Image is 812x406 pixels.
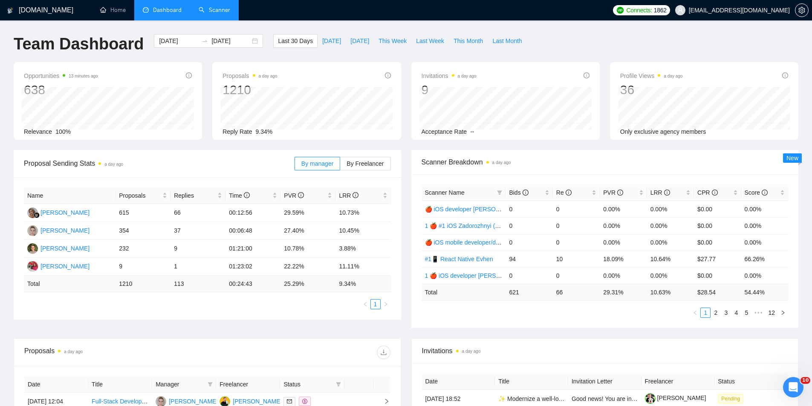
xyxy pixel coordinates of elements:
img: MC [27,207,38,218]
span: Connects: [626,6,652,15]
td: 0.00% [600,217,647,234]
span: This Month [454,36,483,46]
span: Invitations [422,346,788,356]
td: 9.34 % [335,276,390,292]
td: 9 [116,258,170,276]
td: 29.59% [280,204,335,222]
span: Opportunities [24,71,98,81]
span: Bids [509,189,528,196]
span: info-circle [566,190,572,196]
button: right [381,299,391,309]
td: 00:24:43 [225,276,280,292]
a: TK[PERSON_NAME] [27,227,90,233]
span: info-circle [782,72,788,78]
th: Date [422,373,495,390]
th: Date [24,376,88,393]
span: info-circle [617,190,623,196]
a: [PERSON_NAME] [645,394,706,401]
span: Proposals [223,71,277,81]
th: Replies [170,187,225,204]
td: 0.00% [741,267,788,284]
span: swap-right [201,37,208,44]
span: LRR [650,189,670,196]
span: info-circle [244,192,250,198]
span: 10 [800,377,810,384]
li: 1 [700,308,711,318]
span: Scanner Name [425,189,465,196]
time: a day ago [462,349,481,354]
a: Pending [718,395,747,402]
td: 27.40% [280,222,335,240]
li: Previous Page [360,299,370,309]
td: 66 [553,284,600,300]
img: P [27,243,38,254]
a: 4 [731,308,741,317]
span: filter [497,190,502,195]
span: Invitations [422,71,477,81]
a: 1 🍎 iOS developer [PERSON_NAME] (Tam) 07/03 Profile Changed [425,272,605,279]
span: Last 30 Days [278,36,313,46]
th: Title [495,373,568,390]
a: homeHome [100,6,126,14]
button: right [778,308,788,318]
a: MC[PERSON_NAME] [27,209,90,216]
td: 0 [506,234,552,251]
li: 5 [741,308,751,318]
th: Manager [152,376,216,393]
a: P[PERSON_NAME] [27,245,90,251]
td: 66 [170,204,225,222]
div: [PERSON_NAME] [40,262,90,271]
a: 12 [766,308,777,317]
a: 3 [721,308,731,317]
input: Start date [159,36,198,46]
td: 37 [170,222,225,240]
a: 5 [742,308,751,317]
td: 01:23:02 [225,258,280,276]
div: 9 [422,82,477,98]
span: to [201,37,208,44]
td: 9 [170,240,225,258]
td: 54.44 % [741,284,788,300]
button: Last Week [411,34,449,48]
td: 0.00% [600,201,647,217]
div: [PERSON_NAME] [40,208,90,217]
button: download [377,346,390,359]
td: 615 [116,204,170,222]
td: 0.00% [647,201,694,217]
a: #1📱 React Native Evhen [425,256,493,262]
span: filter [208,382,213,387]
span: Scanner Breakdown [422,157,789,167]
time: a day ago [104,162,123,167]
span: Acceptance Rate [422,128,467,135]
button: This Month [449,34,488,48]
span: download [377,349,390,356]
td: $ 28.54 [694,284,741,300]
span: info-circle [385,72,391,78]
td: 10.78% [280,240,335,258]
td: Total [24,276,116,292]
span: CPR [697,189,717,196]
li: Next 5 Pages [751,308,765,318]
td: 0 [506,201,552,217]
button: [DATE] [318,34,346,48]
span: right [383,302,388,307]
span: This Week [379,36,407,46]
a: 2 [711,308,720,317]
td: 0 [506,267,552,284]
span: Dashboard [153,6,182,14]
span: Profile Views [620,71,683,81]
td: $0.00 [694,201,741,217]
a: 1 [701,308,710,317]
span: Last Week [416,36,444,46]
td: 18.09% [600,251,647,267]
img: c1j5u_cgosQKwbtaoYsl_T7MKfXG31547KpmuR1gwvc1apTqntZq0O4vnbYFpmXX19 [645,393,656,404]
span: info-circle [186,72,192,78]
td: 01:21:00 [225,240,280,258]
td: 25.29 % [280,276,335,292]
span: user [677,7,683,13]
a: 1 🍎 #1 iOS Zadorozhnyi (Tam) 02/08 [425,222,525,229]
div: [PERSON_NAME] [40,244,90,253]
span: LRR [339,192,358,199]
img: upwork-logo.png [617,7,624,14]
th: Invitation Letter [568,373,642,390]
